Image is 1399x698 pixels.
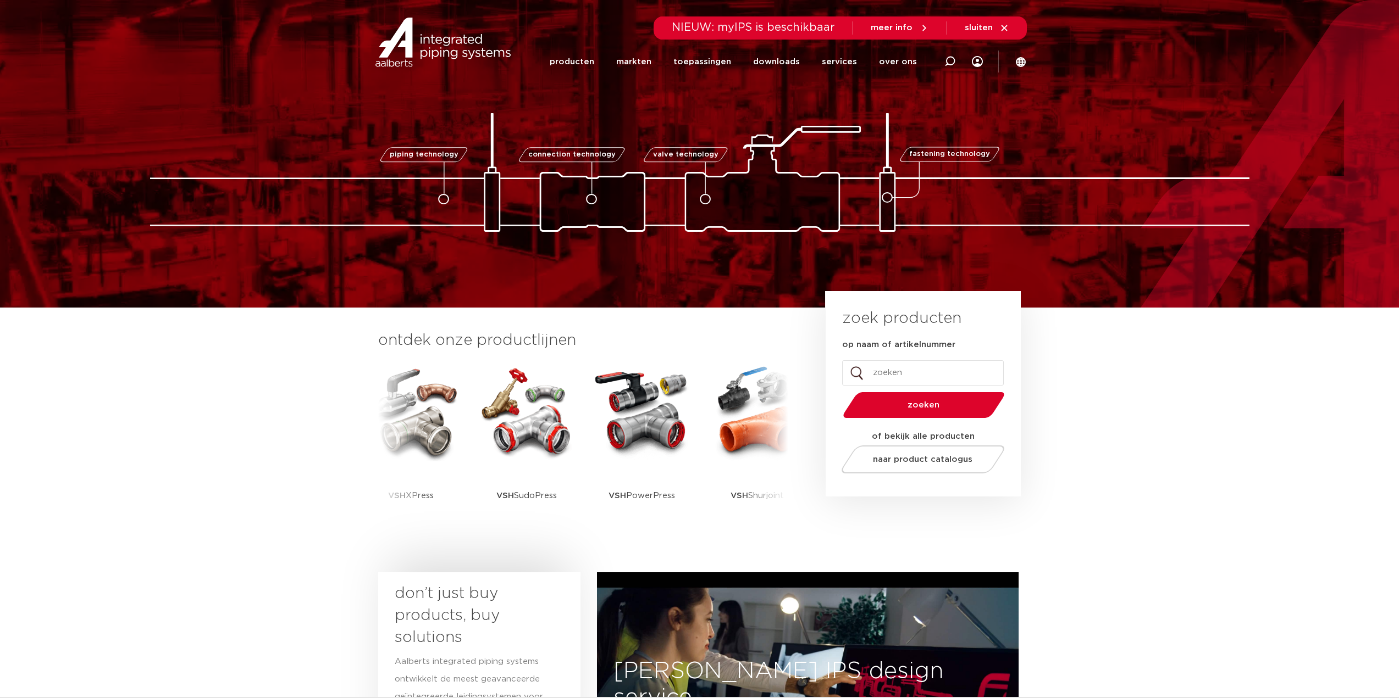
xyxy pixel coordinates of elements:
[873,455,972,464] span: naar product catalogus
[653,151,718,158] span: valve technology
[609,492,626,500] strong: VSH
[550,40,917,84] nav: Menu
[477,362,576,530] a: VSHSudoPress
[550,40,594,84] a: producten
[388,461,434,530] p: XPress
[593,362,692,530] a: VSHPowerPress
[731,492,748,500] strong: VSH
[672,22,835,33] span: NIEUW: myIPS is beschikbaar
[965,23,1009,33] a: sluiten
[909,151,990,158] span: fastening technology
[871,23,929,33] a: meer info
[965,24,993,32] span: sluiten
[842,339,955,350] label: op naam of artikelnummer
[838,445,1007,473] a: naar product catalogus
[972,40,983,84] div: my IPS
[388,492,406,500] strong: VSH
[390,151,458,158] span: piping technology
[871,401,976,409] span: zoeken
[871,24,913,32] span: meer info
[842,308,961,330] h3: zoek producten
[362,362,461,530] a: VSHXPress
[496,461,557,530] p: SudoPress
[673,40,731,84] a: toepassingen
[609,461,675,530] p: PowerPress
[496,492,514,500] strong: VSH
[528,151,615,158] span: connection technology
[708,362,807,530] a: VSHShurjoint
[616,40,651,84] a: markten
[753,40,800,84] a: downloads
[838,391,1009,419] button: zoeken
[395,583,544,649] h3: don’t just buy products, buy solutions
[879,40,917,84] a: over ons
[731,461,784,530] p: Shurjoint
[842,360,1004,386] input: zoeken
[872,432,975,440] strong: of bekijk alle producten
[378,330,788,351] h3: ontdek onze productlijnen
[822,40,857,84] a: services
